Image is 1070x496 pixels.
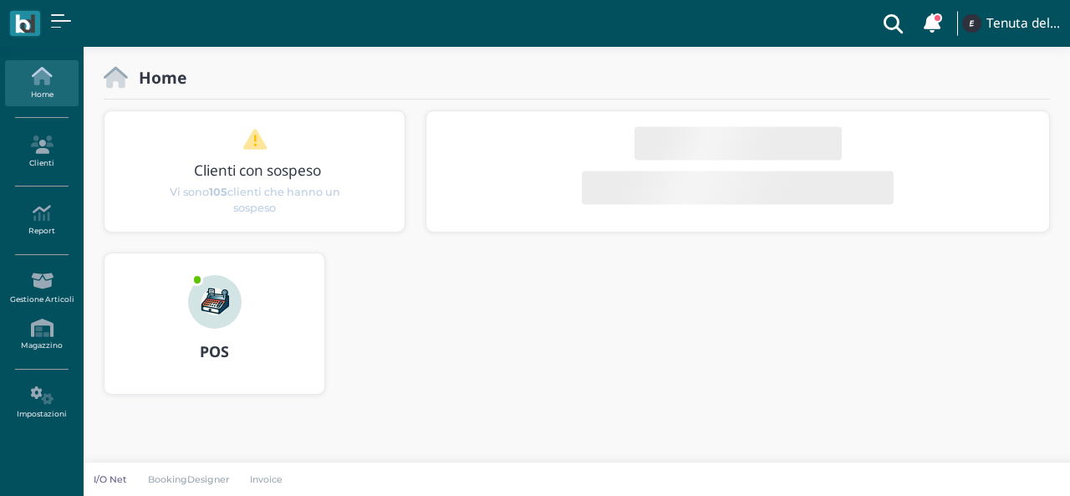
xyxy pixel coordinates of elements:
a: Gestione Articoli [5,265,78,311]
a: ... POS [104,253,325,415]
a: Magazzino [5,312,78,358]
img: ... [962,14,981,33]
h3: Clienti con sospeso [140,162,376,178]
a: Clienti con sospeso Vi sono105clienti che hanno un sospeso [136,128,373,216]
iframe: Help widget launcher [951,444,1056,482]
div: 1 / 1 [104,111,405,232]
b: POS [200,341,229,361]
a: Report [5,197,78,243]
a: Clienti [5,129,78,175]
a: Home [5,60,78,106]
a: Impostazioni [5,380,78,426]
b: 105 [209,185,227,197]
h2: Home [128,69,186,86]
img: logo [15,14,34,33]
span: Vi sono clienti che hanno un sospeso [166,183,344,215]
h4: Tenuta del Barco [986,17,1060,31]
img: ... [188,275,242,329]
a: ... Tenuta del Barco [960,3,1060,43]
